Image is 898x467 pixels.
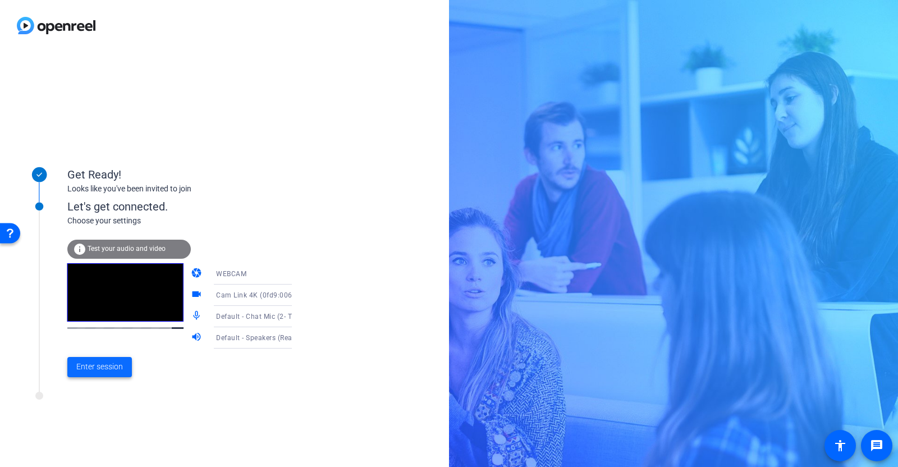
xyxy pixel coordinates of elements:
[216,291,299,299] span: Cam Link 4K (0fd9:0066)
[216,312,355,321] span: Default - Chat Mic (2- TC-HELICON GoXLR)
[67,215,315,227] div: Choose your settings
[67,183,292,195] div: Looks like you've been invited to join
[73,242,86,256] mat-icon: info
[76,361,123,373] span: Enter session
[191,331,204,345] mat-icon: volume_up
[88,245,166,253] span: Test your audio and video
[833,439,847,452] mat-icon: accessibility
[870,439,883,452] mat-icon: message
[67,357,132,377] button: Enter session
[191,310,204,323] mat-icon: mic_none
[191,267,204,281] mat-icon: camera
[216,270,246,278] span: WEBCAM
[67,166,292,183] div: Get Ready!
[216,333,337,342] span: Default - Speakers (Realtek(R) Audio)
[191,289,204,302] mat-icon: videocam
[67,198,315,215] div: Let's get connected.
